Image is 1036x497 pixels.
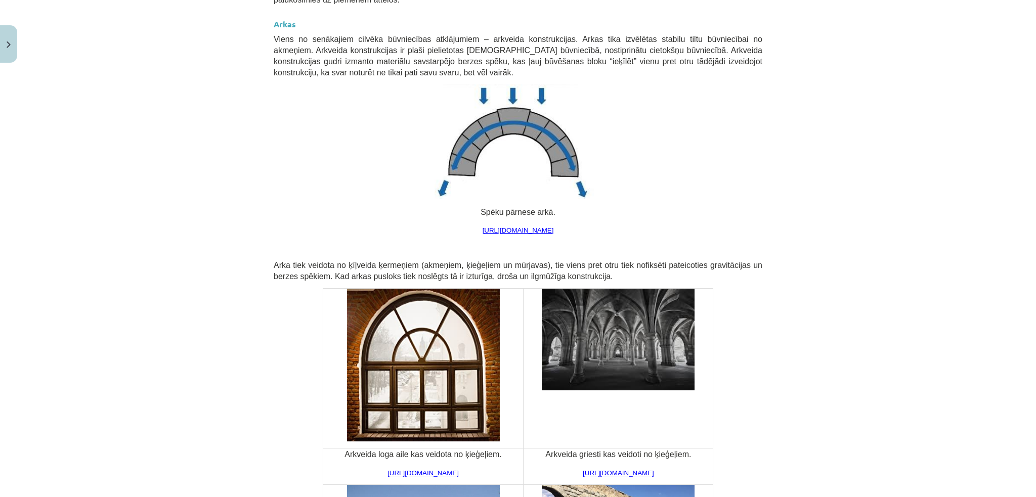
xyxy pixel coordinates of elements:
span: Arkveida griesti kas veidoti no ķieģeļiem. [545,450,691,459]
span: Arkveida loga aile kas veidota no ķieģeļiem. [344,450,501,459]
img: icon-close-lesson-0947bae3869378f0d4975bcd49f059093ad1ed9edebbc8119c70593378902aed.svg [7,41,11,48]
a: [URL][DOMAIN_NAME] [583,469,654,477]
span: Arka tiek veidota no ķīļveida ķermeņiem (akmeņiem, ķieģeļiem un mūrjavas), tie viens pret otru ti... [274,261,762,281]
img: 5330685 5182x3454 #pattern, #passage, #black and white, #inside, #PNG images, #ceiling, #white, #... [542,289,695,390]
a: [URL][DOMAIN_NAME] [483,227,554,234]
span: Viens no senākajiem cilvēka būvniecības atklājumiem – arkveida konstrukcijas. Arkas tika izvēlēta... [274,35,762,77]
span: Spēku pārnese arkā. [481,208,555,216]
strong: Arkas [274,19,296,29]
img: Amazon.com : AOFOTO 6x6ft Vintage Arch Window Photography Background Interior Old Brick Wall Back... [347,289,500,441]
a: [URL][DOMAIN_NAME] [387,469,459,477]
img: 14 Science - Structures / Forces ideas | bridge building, science, bridge engineering [419,84,618,199]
